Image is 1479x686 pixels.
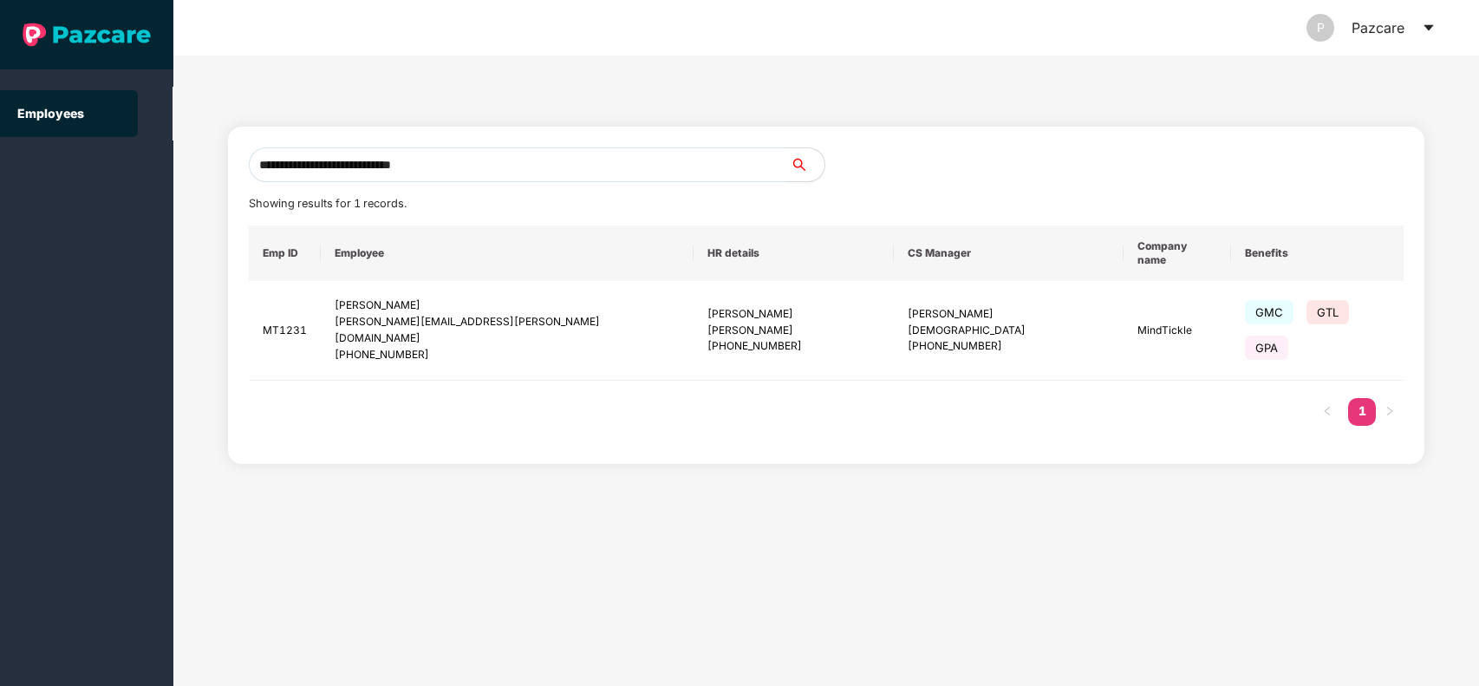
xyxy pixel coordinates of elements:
[1348,398,1376,424] a: 1
[789,147,825,182] button: search
[17,106,84,121] a: Employees
[789,158,824,172] span: search
[1322,406,1332,416] span: left
[1245,336,1288,360] span: GPA
[1124,225,1231,281] th: Company name
[707,306,880,339] div: [PERSON_NAME] [PERSON_NAME]
[1245,300,1293,324] span: GMC
[249,225,321,281] th: Emp ID
[908,306,1110,339] div: [PERSON_NAME][DEMOGRAPHIC_DATA]
[1376,398,1404,426] button: right
[1422,21,1436,35] span: caret-down
[249,197,407,210] span: Showing results for 1 records.
[1385,406,1395,416] span: right
[707,338,880,355] div: [PHONE_NUMBER]
[1313,398,1341,426] button: left
[694,225,894,281] th: HR details
[1317,14,1325,42] span: P
[1306,300,1349,324] span: GTL
[321,225,694,281] th: Employee
[1124,281,1231,381] td: MindTickle
[249,281,321,381] td: MT1231
[1231,225,1430,281] th: Benefits
[335,314,680,347] div: [PERSON_NAME][EMAIL_ADDRESS][PERSON_NAME][DOMAIN_NAME]
[335,347,680,363] div: [PHONE_NUMBER]
[1348,398,1376,426] li: 1
[1376,398,1404,426] li: Next Page
[1313,398,1341,426] li: Previous Page
[908,338,1110,355] div: [PHONE_NUMBER]
[335,297,680,314] div: [PERSON_NAME]
[894,225,1124,281] th: CS Manager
